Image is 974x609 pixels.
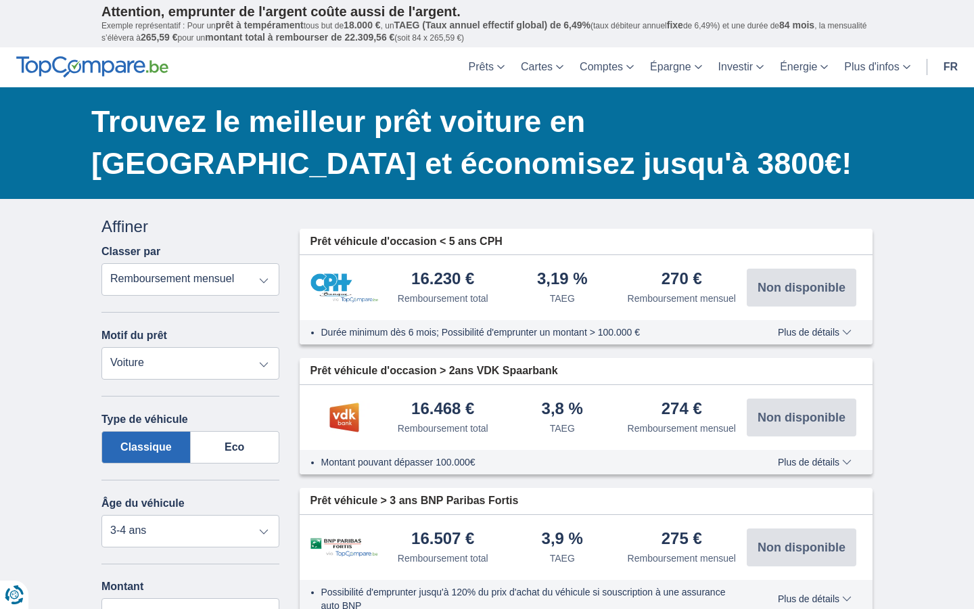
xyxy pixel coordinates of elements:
[101,581,279,593] label: Montant
[572,47,642,87] a: Comptes
[768,457,862,468] button: Plus de détails
[411,531,474,549] div: 16.507 €
[321,325,739,339] li: Durée minimum dès 6 mois; Possibilité d'emprunter un montant > 100.000 €
[537,271,588,289] div: 3,19 %
[461,47,513,87] a: Prêts
[768,593,862,604] button: Plus de détails
[101,246,160,258] label: Classer par
[344,20,381,30] span: 18.000 €
[101,497,185,510] label: Âge du véhicule
[642,47,710,87] a: Épargne
[662,531,702,549] div: 275 €
[205,32,394,43] span: montant total à rembourser de 22.309,56 €
[310,363,558,379] span: Prêt véhicule d'occasion > 2ans VDK Spaarbank
[768,327,862,338] button: Plus de détails
[310,273,378,302] img: pret personnel CPH Banque
[778,457,852,467] span: Plus de détails
[550,551,575,565] div: TAEG
[758,281,845,294] span: Non disponible
[710,47,772,87] a: Investir
[141,32,178,43] span: 265,59 €
[101,330,167,342] label: Motif du prêt
[747,399,856,436] button: Non disponible
[662,271,702,289] div: 270 €
[310,401,378,434] img: pret personnel VDK bank
[747,269,856,307] button: Non disponible
[394,20,590,30] span: TAEG (Taux annuel effectif global) de 6,49%
[550,292,575,305] div: TAEG
[321,455,739,469] li: Montant pouvant dépasser 100.000€
[101,215,279,238] div: Affiner
[513,47,572,87] a: Cartes
[310,493,519,509] span: Prêt véhicule > 3 ans BNP Paribas Fortis
[667,20,683,30] span: fixe
[310,538,378,558] img: pret personnel BNP Paribas Fortis
[542,401,583,419] div: 3,8 %
[628,422,736,435] div: Remboursement mensuel
[398,422,488,435] div: Remboursement total
[542,531,583,549] div: 3,9 %
[101,413,188,426] label: Type de véhicule
[216,20,304,30] span: prêt à tempérament
[935,47,966,87] a: fr
[836,47,918,87] a: Plus d'infos
[628,551,736,565] div: Remboursement mensuel
[310,234,503,250] span: Prêt véhicule d'occasion < 5 ans CPH
[398,551,488,565] div: Remboursement total
[101,431,191,464] label: Classique
[16,56,168,78] img: TopCompare
[191,431,279,464] label: Eco
[778,328,852,337] span: Plus de détails
[91,101,873,185] h1: Trouvez le meilleur prêt voiture en [GEOGRAPHIC_DATA] et économisez jusqu'à 3800€!
[411,401,474,419] div: 16.468 €
[101,3,873,20] p: Attention, emprunter de l'argent coûte aussi de l'argent.
[101,20,873,44] p: Exemple représentatif : Pour un tous but de , un (taux débiteur annuel de 6,49%) et une durée de ...
[772,47,836,87] a: Énergie
[779,20,814,30] span: 84 mois
[398,292,488,305] div: Remboursement total
[758,411,845,424] span: Non disponible
[778,594,852,604] span: Plus de détails
[662,401,702,419] div: 274 €
[550,422,575,435] div: TAEG
[758,541,845,554] span: Non disponible
[411,271,474,289] div: 16.230 €
[628,292,736,305] div: Remboursement mensuel
[747,528,856,566] button: Non disponible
